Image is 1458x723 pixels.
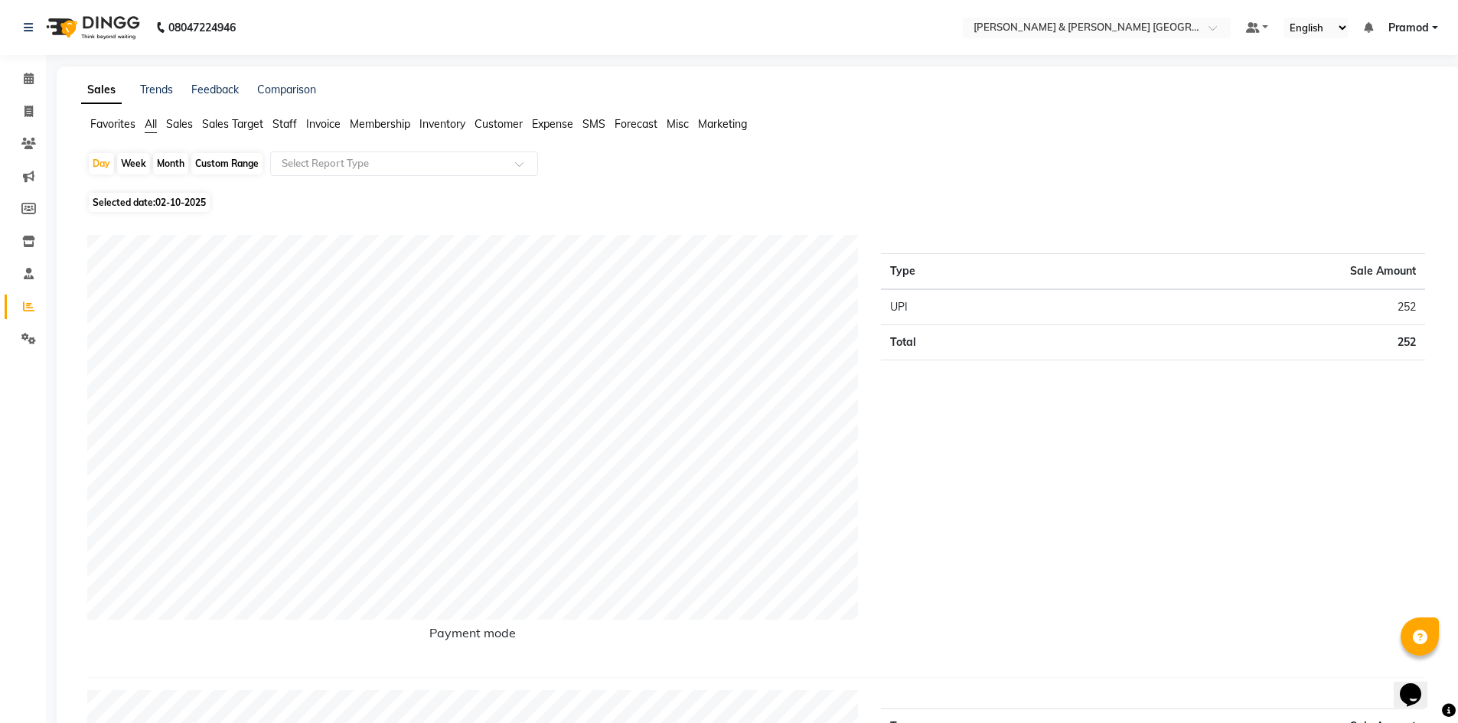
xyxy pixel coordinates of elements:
h6: Payment mode [87,626,858,646]
span: Pramod [1388,20,1429,36]
span: 02-10-2025 [155,197,206,208]
span: SMS [582,117,605,131]
div: Day [89,153,114,174]
span: Sales Target [202,117,263,131]
span: Marketing [698,117,747,131]
td: Total [881,325,1068,360]
span: Customer [475,117,523,131]
span: Selected date: [89,193,210,212]
img: logo [39,6,144,49]
a: Sales [81,77,122,104]
div: Month [153,153,188,174]
div: Custom Range [191,153,263,174]
a: Comparison [257,83,316,96]
span: Staff [272,117,297,131]
a: Trends [140,83,173,96]
a: Feedback [191,83,239,96]
td: 252 [1069,289,1425,325]
span: Misc [667,117,689,131]
span: Forecast [615,117,657,131]
b: 08047224946 [168,6,236,49]
span: Expense [532,117,573,131]
span: Sales [166,117,193,131]
div: Week [117,153,150,174]
td: 252 [1069,325,1425,360]
iframe: chat widget [1394,662,1443,708]
span: Invoice [306,117,341,131]
span: Inventory [419,117,465,131]
th: Sale Amount [1069,254,1425,290]
span: All [145,117,157,131]
td: UPI [881,289,1068,325]
span: Favorites [90,117,135,131]
th: Type [881,254,1068,290]
span: Membership [350,117,410,131]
